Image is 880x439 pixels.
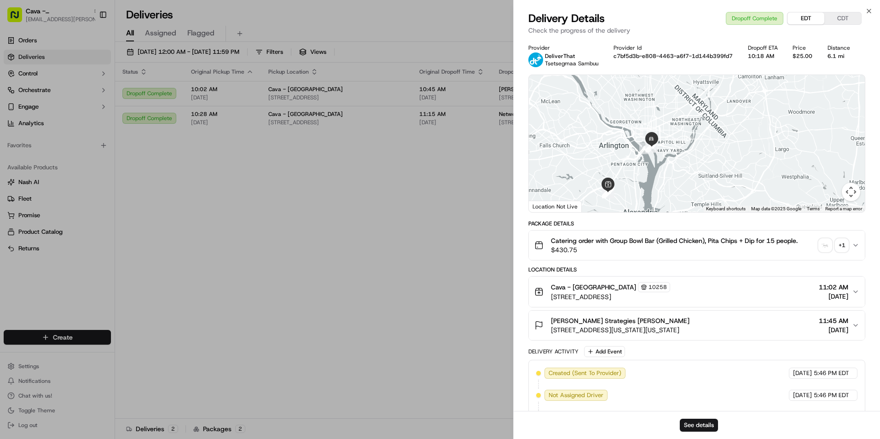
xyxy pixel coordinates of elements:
span: Delivery Details [528,11,605,26]
button: Add Event [584,346,625,357]
img: profile_deliverthat_partner.png [528,52,543,67]
span: Map data ©2025 Google [751,206,801,211]
div: Provider Id [614,44,733,52]
span: [PERSON_NAME] Strategies [PERSON_NAME] [551,316,689,325]
span: [STREET_ADDRESS][US_STATE][US_STATE] [551,325,689,335]
span: Cava - [GEOGRAPHIC_DATA] [551,283,636,292]
span: [DATE] [793,369,812,377]
div: 13 [602,186,614,198]
div: 6.1 mi [828,52,851,60]
div: + 1 [835,239,848,252]
span: 5:46 PM EDT [814,369,849,377]
div: Package Details [528,220,865,227]
span: [DATE] [819,292,848,301]
img: Google [531,200,562,212]
a: Report a map error [825,206,862,211]
span: [DATE] [819,325,848,335]
button: EDT [787,12,824,24]
button: c7bf5d3b-e808-4463-a6f7-1d144b399fd7 [614,52,733,60]
span: Not Assigned Driver [549,391,603,399]
div: Delivery Activity [528,348,579,355]
div: 20 [639,142,651,154]
div: Location Not Live [529,201,582,212]
span: 10258 [648,283,667,291]
div: 10:18 AM [748,52,778,60]
button: Map camera controls [842,183,860,201]
button: Keyboard shortcuts [706,206,746,212]
button: signature_proof_of_delivery image+1 [819,239,848,252]
span: 11:45 AM [819,316,848,325]
span: 5:46 PM EDT [814,391,849,399]
button: Catering order with Group Bowl Bar (Grilled Chicken), Pita Chips + Dip for 15 people.$430.75signa... [529,231,865,260]
div: Distance [828,44,851,52]
span: Catering order with Group Bowl Bar (Grilled Chicken), Pita Chips + Dip for 15 people. [551,236,798,245]
div: Price [793,44,813,52]
button: Cava - [GEOGRAPHIC_DATA]10258[STREET_ADDRESS]11:02 AM[DATE] [529,277,865,307]
span: 11:02 AM [819,283,848,292]
div: 23 [645,141,657,153]
button: See details [680,419,718,432]
div: Dropoff ETA [748,44,778,52]
button: CDT [824,12,861,24]
span: $430.75 [551,245,798,254]
div: Location Details [528,266,865,273]
p: DeliverThat [545,52,598,60]
img: signature_proof_of_delivery image [819,239,832,252]
button: [PERSON_NAME] Strategies [PERSON_NAME][STREET_ADDRESS][US_STATE][US_STATE]11:45 AM[DATE] [529,311,865,340]
span: [STREET_ADDRESS] [551,292,670,301]
a: Terms (opens in new tab) [807,206,820,211]
span: Tsetsegmaa Sambuu [545,60,598,67]
div: Provider [528,44,599,52]
p: Check the progress of the delivery [528,26,865,35]
div: $25.00 [793,52,813,60]
span: Created (Sent To Provider) [549,369,621,377]
span: [DATE] [793,391,812,399]
a: Open this area in Google Maps (opens a new window) [531,200,562,212]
